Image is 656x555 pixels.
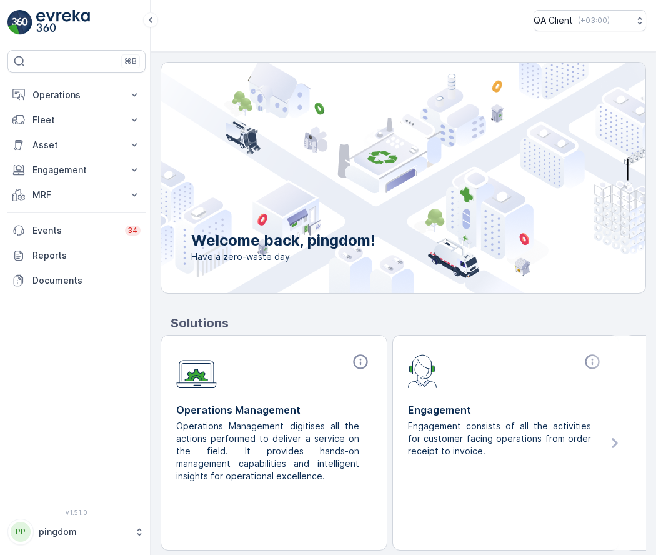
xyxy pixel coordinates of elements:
span: v 1.51.0 [7,509,146,516]
img: module-icon [176,353,217,389]
p: ( +03:00 ) [578,16,610,26]
p: Operations Management [176,402,372,417]
img: module-icon [408,353,437,388]
p: Engagement consists of all the activities for customer facing operations from order receipt to in... [408,420,594,457]
a: Documents [7,268,146,293]
img: logo_light-DOdMpM7g.png [36,10,90,35]
p: Engagement [32,164,121,176]
a: Reports [7,243,146,268]
p: Solutions [171,314,646,332]
p: ⌘B [124,56,137,66]
button: MRF [7,182,146,207]
p: MRF [32,189,121,201]
p: Operations Management digitises all the actions performed to deliver a service on the field. It p... [176,420,362,482]
p: Asset [32,139,121,151]
p: pingdom [39,526,128,538]
p: Events [32,224,117,237]
img: logo [7,10,32,35]
button: Fleet [7,107,146,132]
p: Operations [32,89,121,101]
p: Reports [32,249,141,262]
div: PP [11,522,31,542]
p: QA Client [534,14,573,27]
button: Engagement [7,157,146,182]
button: PPpingdom [7,519,146,545]
p: Engagement [408,402,604,417]
a: Events34 [7,218,146,243]
button: QA Client(+03:00) [534,10,646,31]
p: Fleet [32,114,121,126]
p: Documents [32,274,141,287]
p: 34 [127,226,138,236]
span: Have a zero-waste day [191,251,375,263]
p: Welcome back, pingdom! [191,231,375,251]
button: Asset [7,132,146,157]
img: city illustration [105,62,645,293]
button: Operations [7,82,146,107]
